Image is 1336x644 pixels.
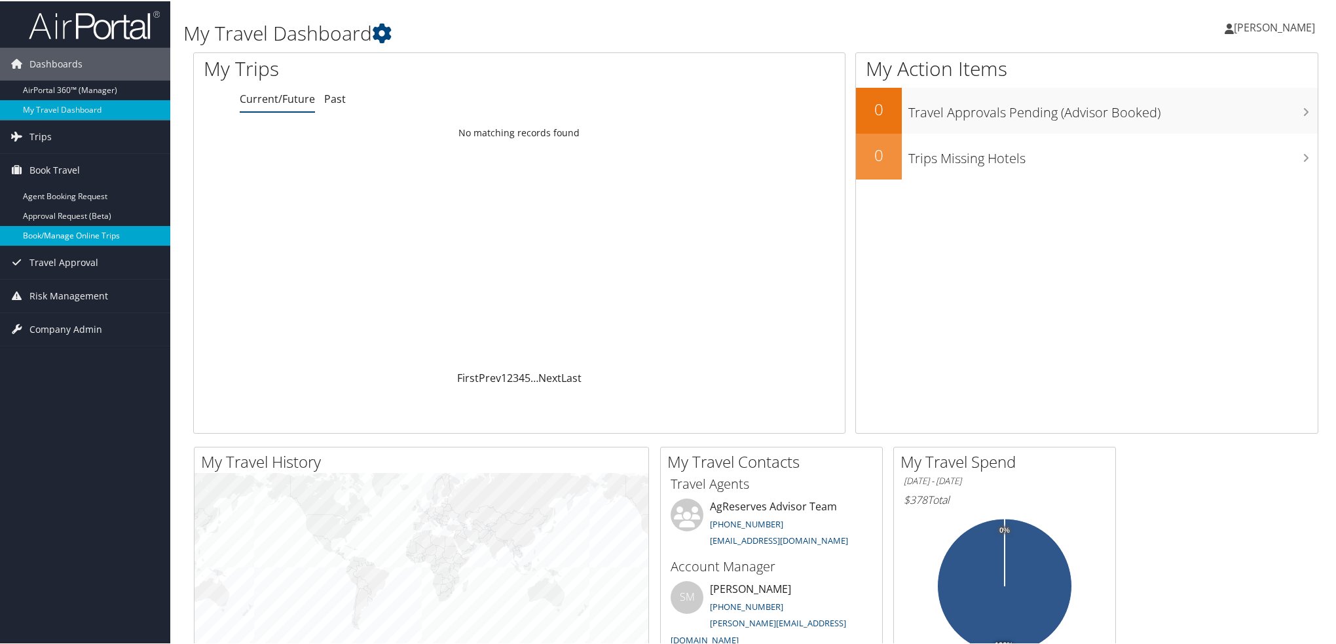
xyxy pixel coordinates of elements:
[856,132,1318,178] a: 0Trips Missing Hotels
[29,312,102,345] span: Company Admin
[856,97,902,119] h2: 0
[904,474,1105,486] h6: [DATE] - [DATE]
[710,517,783,529] a: [PHONE_NUMBER]
[856,54,1318,81] h1: My Action Items
[324,90,346,105] a: Past
[513,369,519,384] a: 3
[671,556,872,575] h3: Account Manager
[900,449,1115,472] h2: My Travel Spend
[710,533,848,545] a: [EMAIL_ADDRESS][DOMAIN_NAME]
[507,369,513,384] a: 2
[908,142,1318,166] h3: Trips Missing Hotels
[29,47,83,79] span: Dashboards
[664,497,879,551] li: AgReserves Advisor Team
[530,369,538,384] span: …
[501,369,507,384] a: 1
[183,18,946,46] h1: My Travel Dashboard
[29,9,160,39] img: airportal-logo.png
[538,369,561,384] a: Next
[671,580,703,613] div: SM
[240,90,315,105] a: Current/Future
[479,369,501,384] a: Prev
[525,369,530,384] a: 5
[194,120,845,143] td: No matching records found
[904,491,927,506] span: $378
[204,54,564,81] h1: My Trips
[29,153,80,185] span: Book Travel
[667,449,882,472] h2: My Travel Contacts
[29,119,52,152] span: Trips
[856,86,1318,132] a: 0Travel Approvals Pending (Advisor Booked)
[671,474,872,492] h3: Travel Agents
[904,491,1105,506] h6: Total
[999,525,1010,533] tspan: 0%
[201,449,648,472] h2: My Travel History
[1225,7,1328,46] a: [PERSON_NAME]
[29,245,98,278] span: Travel Approval
[856,143,902,165] h2: 0
[908,96,1318,121] h3: Travel Approvals Pending (Advisor Booked)
[1234,19,1315,33] span: [PERSON_NAME]
[561,369,582,384] a: Last
[29,278,108,311] span: Risk Management
[519,369,525,384] a: 4
[457,369,479,384] a: First
[710,599,783,611] a: [PHONE_NUMBER]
